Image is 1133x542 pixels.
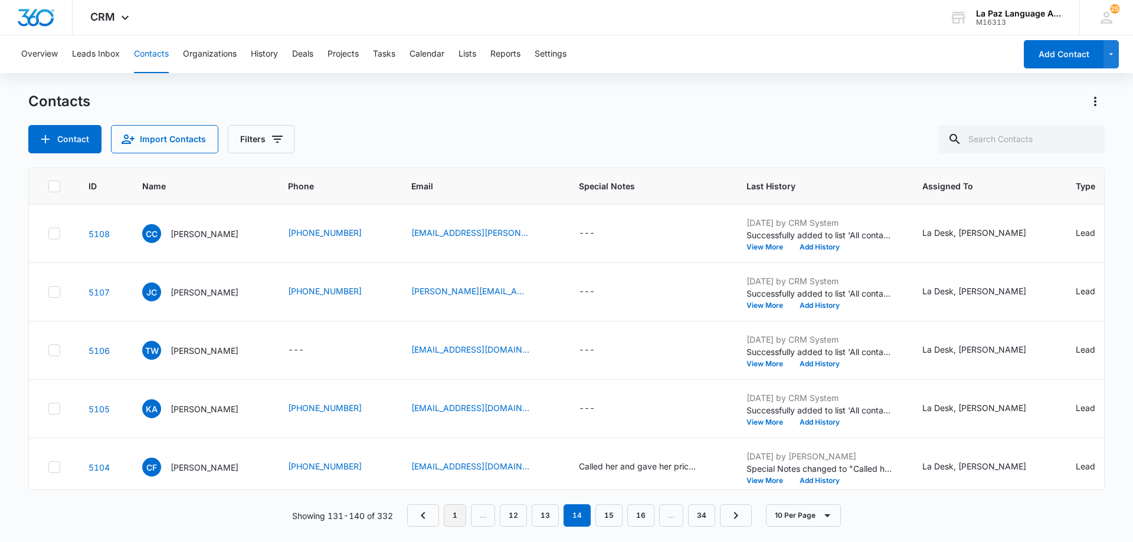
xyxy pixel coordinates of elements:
[292,35,313,73] button: Deals
[1076,343,1095,356] div: Lead
[922,226,1026,239] div: La Desk, [PERSON_NAME]
[1086,92,1105,111] button: Actions
[411,460,551,474] div: Email - cfierr9802@gmail.com - Select to Edit Field
[251,35,278,73] button: History
[89,346,110,356] a: Navigate to contact details page for Ted Walter
[142,399,260,418] div: Name - Kenneth Armstrong - Select to Edit Field
[579,343,595,357] div: ---
[407,504,439,527] a: Previous Page
[288,226,383,241] div: Phone - (915) 731-2566 - Select to Edit Field
[72,35,120,73] button: Leads Inbox
[1024,40,1103,68] button: Add Contact
[1076,226,1095,239] div: Lead
[288,180,366,192] span: Phone
[1076,285,1095,297] div: Lead
[500,504,527,527] a: Page 12
[292,510,393,522] p: Showing 131-140 of 332
[142,458,161,477] span: CF
[746,302,791,309] button: View More
[791,244,848,251] button: Add History
[627,504,654,527] a: Page 16
[746,180,877,192] span: Last History
[142,458,260,477] div: Name - Cassandra Fierro - Select to Edit Field
[746,450,894,462] p: [DATE] by [PERSON_NAME]
[746,275,894,287] p: [DATE] by CRM System
[90,11,115,23] span: CRM
[444,504,466,527] a: Page 1
[288,460,383,474] div: Phone - (915) 246-8175 - Select to Edit Field
[922,460,1026,472] div: La Desk, [PERSON_NAME]
[579,226,616,241] div: Special Notes - - Select to Edit Field
[579,402,595,416] div: ---
[564,504,591,527] em: 14
[142,399,161,418] span: KA
[411,226,551,241] div: Email - cassius.casillas@gmail.com - Select to Edit Field
[532,504,559,527] a: Page 13
[791,302,848,309] button: Add History
[288,226,362,239] a: [PHONE_NUMBER]
[688,504,715,527] a: Page 34
[411,343,551,357] div: Email - theodorekwalter@yahoo.com - Select to Edit Field
[1076,460,1116,474] div: Type - Lead - Select to Edit Field
[922,285,1047,299] div: Assigned To - La Desk, Yvette Deras - Select to Edit Field
[922,343,1047,357] div: Assigned To - La Desk, Yvette Deras - Select to Edit Field
[579,285,595,299] div: ---
[228,125,294,153] button: Filters
[746,229,894,241] p: Successfully added to list 'All contact list'.
[142,283,260,301] div: Name - Joshua Cruz - Select to Edit Field
[288,402,362,414] a: [PHONE_NUMBER]
[142,180,243,192] span: Name
[579,343,616,357] div: Special Notes - - Select to Edit Field
[411,285,529,297] a: [PERSON_NAME][EMAIL_ADDRESS][DOMAIN_NAME]
[976,9,1062,18] div: account name
[746,360,791,367] button: View More
[28,93,90,110] h1: Contacts
[922,285,1026,297] div: La Desk, [PERSON_NAME]
[142,341,260,360] div: Name - Ted Walter - Select to Edit Field
[142,283,161,301] span: JC
[142,224,260,243] div: Name - Cassius Casillas - Select to Edit Field
[171,461,238,474] p: [PERSON_NAME]
[746,346,894,358] p: Successfully added to list 'All contact list'.
[288,343,304,357] div: ---
[89,462,110,472] a: Navigate to contact details page for Cassandra Fierro
[183,35,237,73] button: Organizations
[459,35,476,73] button: Lists
[373,35,395,73] button: Tasks
[1110,4,1119,14] div: notifications count
[922,402,1047,416] div: Assigned To - La Desk, Yvette Deras - Select to Edit Field
[134,35,169,73] button: Contacts
[411,402,551,416] div: Email - kenarm1334@gmail.com - Select to Edit Field
[746,333,894,346] p: [DATE] by CRM System
[411,285,551,299] div: Email - joshua.cruz8991@gmail.com - Select to Edit Field
[288,285,383,299] div: Phone - (915) 731-6817 - Select to Edit Field
[407,504,752,527] nav: Pagination
[791,477,848,484] button: Add History
[579,226,595,241] div: ---
[746,244,791,251] button: View More
[746,419,791,426] button: View More
[89,180,97,192] span: ID
[766,504,841,527] button: 10 Per Page
[89,229,110,239] a: Navigate to contact details page for Cassius Casillas
[746,477,791,484] button: View More
[1076,402,1116,416] div: Type - Lead - Select to Edit Field
[171,344,238,357] p: [PERSON_NAME]
[411,343,529,356] a: [EMAIL_ADDRESS][DOMAIN_NAME]
[922,226,1047,241] div: Assigned To - La Desk, Yvette Deras - Select to Edit Field
[791,419,848,426] button: Add History
[288,343,325,357] div: Phone - - Select to Edit Field
[976,18,1062,27] div: account id
[89,287,110,297] a: Navigate to contact details page for Joshua Cruz
[1110,4,1119,14] span: 25
[89,404,110,414] a: Navigate to contact details page for Kenneth Armstrong
[490,35,520,73] button: Reports
[411,180,533,192] span: Email
[791,360,848,367] button: Add History
[410,35,444,73] button: Calendar
[746,404,894,416] p: Successfully added to list 'All contact list'.
[1076,343,1116,357] div: Type - Lead - Select to Edit Field
[922,460,1047,474] div: Assigned To - La Desk, Yvette Deras - Select to Edit Field
[142,224,161,243] span: CC
[579,460,718,474] div: Special Notes - Called her and gave her prices - Select to Edit Field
